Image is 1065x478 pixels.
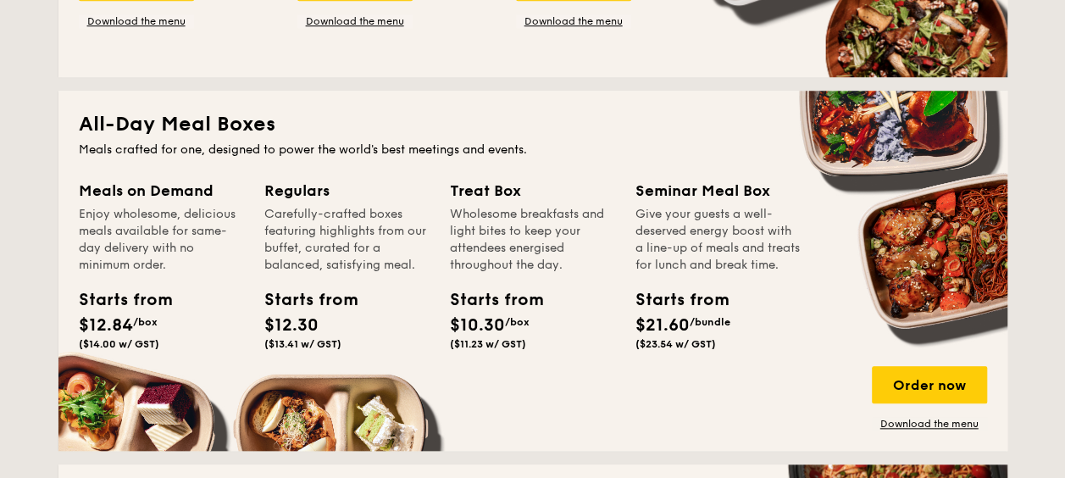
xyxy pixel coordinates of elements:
div: Meals on Demand [79,179,244,203]
span: /bundle [690,316,730,328]
a: Download the menu [79,14,194,28]
div: Enjoy wholesome, delicious meals available for same-day delivery with no minimum order. [79,206,244,274]
div: Starts from [79,287,155,313]
div: Treat Box [450,179,615,203]
span: /box [133,316,158,328]
span: ($11.23 w/ GST) [450,338,526,350]
div: Wholesome breakfasts and light bites to keep your attendees energised throughout the day. [450,206,615,274]
span: $12.30 [264,315,319,336]
div: Starts from [635,287,712,313]
span: ($23.54 w/ GST) [635,338,716,350]
span: $21.60 [635,315,690,336]
span: /box [505,316,530,328]
span: $10.30 [450,315,505,336]
a: Download the menu [872,417,987,431]
div: Starts from [450,287,526,313]
div: Starts from [264,287,341,313]
div: Order now [872,366,987,403]
span: ($14.00 w/ GST) [79,338,159,350]
a: Download the menu [516,14,631,28]
span: $12.84 [79,315,133,336]
div: Regulars [264,179,430,203]
div: Seminar Meal Box [635,179,801,203]
div: Carefully-crafted boxes featuring highlights from our buffet, curated for a balanced, satisfying ... [264,206,430,274]
div: Meals crafted for one, designed to power the world's best meetings and events. [79,142,987,158]
a: Download the menu [297,14,413,28]
h2: All-Day Meal Boxes [79,111,987,138]
div: Give your guests a well-deserved energy boost with a line-up of meals and treats for lunch and br... [635,206,801,274]
span: ($13.41 w/ GST) [264,338,341,350]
